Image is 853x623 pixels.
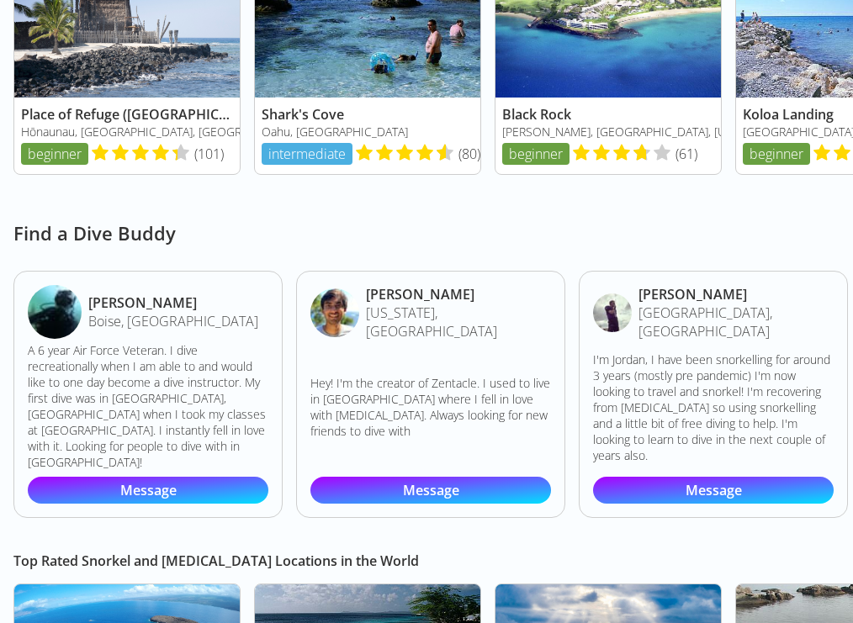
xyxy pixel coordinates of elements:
div: [GEOGRAPHIC_DATA], [GEOGRAPHIC_DATA] [638,304,834,341]
a: Message [593,477,834,504]
a: Message [28,477,268,504]
a: [PERSON_NAME] [638,285,834,304]
img: Mayank Jain [310,288,359,337]
a: [PERSON_NAME] [88,293,258,312]
img: jordan townsend [593,293,632,332]
div: Boise, [GEOGRAPHIC_DATA] [88,312,258,330]
a: Message [310,477,551,504]
a: [PERSON_NAME] [366,285,551,304]
h2: Top Rated Snorkel and [MEDICAL_DATA] Locations in the World [13,552,840,570]
div: A 6 year Air Force Veteran. I dive recreationally when I am able to and would like to one day bec... [28,342,268,470]
div: [US_STATE], [GEOGRAPHIC_DATA] [366,304,551,341]
img: Derek Peltier [28,285,82,339]
div: Hey! I'm the creator of Zentacle. I used to live in [GEOGRAPHIC_DATA] where I fell in love with [... [310,375,551,439]
div: I'm Jordan, I have been snorkelling for around 3 years (mostly pre pandemic) I'm now looking to t... [593,351,834,463]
